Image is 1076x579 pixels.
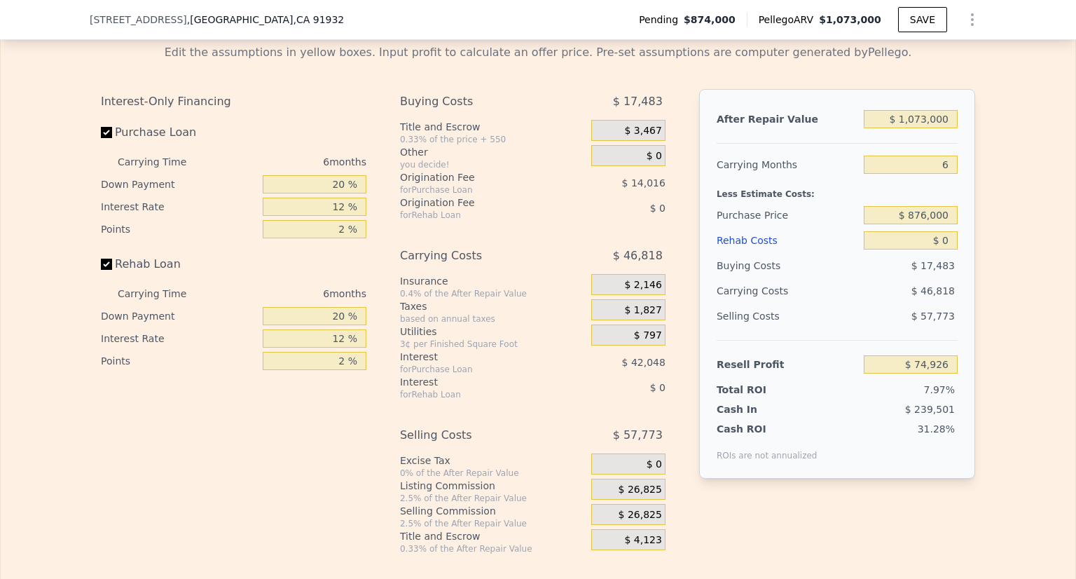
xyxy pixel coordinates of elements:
span: $ 26,825 [619,484,662,496]
div: Rehab Costs [717,228,858,253]
div: for Rehab Loan [400,210,556,221]
span: $ 57,773 [911,311,955,322]
div: Points [101,350,257,372]
div: for Purchase Loan [400,364,556,375]
span: $874,000 [684,13,736,27]
div: 0% of the After Repair Value [400,468,586,479]
span: $ 0 [647,150,662,163]
span: $ 0 [650,203,665,214]
label: Purchase Loan [101,120,257,145]
div: Interest-Only Financing [101,89,366,114]
div: Carrying Costs [400,243,556,268]
span: 31.28% [918,423,955,435]
div: Carrying Time [118,151,209,173]
span: $ 1,827 [624,304,661,317]
div: 2.5% of the After Repair Value [400,493,586,504]
div: Purchase Price [717,203,858,228]
div: Carrying Months [717,152,858,177]
div: Interest [400,375,556,389]
span: $ 42,048 [622,357,665,368]
div: Selling Costs [717,304,858,329]
span: $ 17,483 [911,260,955,271]
span: $ 17,483 [613,89,663,114]
div: Title and Escrow [400,529,586,543]
div: Carrying Costs [717,278,804,304]
div: Taxes [400,299,586,313]
input: Purchase Loan [101,127,112,138]
div: Listing Commission [400,479,586,493]
span: $ 3,467 [624,125,661,137]
div: Origination Fee [400,196,556,210]
div: 0.33% of the After Repair Value [400,543,586,554]
div: ROIs are not annualized [717,436,818,461]
button: SAVE [898,7,947,32]
div: 0.33% of the price + 550 [400,134,586,145]
span: $ 0 [647,458,662,471]
div: Resell Profit [717,352,858,377]
div: Cash ROI [717,422,818,436]
span: $ 4,123 [624,534,661,547]
span: Pellego ARV [759,13,820,27]
div: Down Payment [101,305,257,327]
div: 3¢ per Finished Square Foot [400,339,586,350]
div: Points [101,218,257,240]
div: Selling Commission [400,504,586,518]
div: Less Estimate Costs: [717,177,958,203]
div: Selling Costs [400,423,556,448]
span: $1,073,000 [819,14,881,25]
span: $ 57,773 [613,423,663,448]
div: Buying Costs [400,89,556,114]
span: $ 46,818 [911,285,955,297]
div: 0.4% of the After Repair Value [400,288,586,299]
span: $ 797 [634,329,662,342]
span: [STREET_ADDRESS] [90,13,187,27]
div: Interest Rate [101,327,257,350]
div: for Rehab Loan [400,389,556,400]
div: 6 months [214,282,366,305]
div: Other [400,145,586,159]
span: $ 239,501 [905,404,955,415]
div: you decide! [400,159,586,170]
div: Interest Rate [101,196,257,218]
span: $ 2,146 [624,279,661,292]
div: Total ROI [717,383,804,397]
div: Title and Escrow [400,120,586,134]
span: , CA 91932 [293,14,344,25]
div: After Repair Value [717,107,858,132]
div: 2.5% of the After Repair Value [400,518,586,529]
span: $ 26,825 [619,509,662,522]
div: Interest [400,350,556,364]
div: 6 months [214,151,366,173]
div: Buying Costs [717,253,858,278]
button: Show Options [958,6,986,34]
span: $ 14,016 [622,177,665,189]
div: for Purchase Loan [400,184,556,196]
span: Pending [639,13,684,27]
div: Cash In [717,402,804,416]
div: Down Payment [101,173,257,196]
div: based on annual taxes [400,313,586,325]
span: , [GEOGRAPHIC_DATA] [187,13,344,27]
label: Rehab Loan [101,252,257,277]
div: Utilities [400,325,586,339]
input: Rehab Loan [101,259,112,270]
span: $ 0 [650,382,665,393]
span: $ 46,818 [613,243,663,268]
div: Origination Fee [400,170,556,184]
div: Insurance [400,274,586,288]
div: Carrying Time [118,282,209,305]
div: Excise Tax [400,454,586,468]
div: Edit the assumptions in yellow boxes. Input profit to calculate an offer price. Pre-set assumptio... [101,44,975,61]
span: 7.97% [924,384,955,395]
